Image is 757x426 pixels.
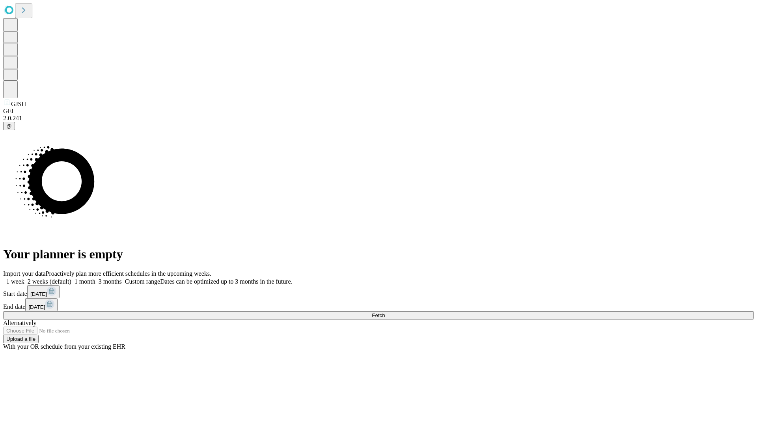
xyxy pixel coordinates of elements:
span: Custom range [125,278,160,285]
span: Proactively plan more efficient schedules in the upcoming weeks. [46,270,211,277]
h1: Your planner is empty [3,247,754,262]
button: Fetch [3,311,754,319]
span: With your OR schedule from your existing EHR [3,343,125,350]
span: Dates can be optimized up to 3 months in the future. [160,278,292,285]
span: 1 week [6,278,24,285]
span: @ [6,123,12,129]
button: [DATE] [27,285,60,298]
div: GEI [3,108,754,115]
span: [DATE] [28,304,45,310]
button: [DATE] [25,298,58,311]
div: End date [3,298,754,311]
div: 2.0.241 [3,115,754,122]
div: Start date [3,285,754,298]
span: Fetch [372,312,385,318]
span: Alternatively [3,319,36,326]
span: Import your data [3,270,46,277]
span: GJSH [11,101,26,107]
button: @ [3,122,15,130]
span: 1 month [75,278,95,285]
span: 2 weeks (default) [28,278,71,285]
span: [DATE] [30,291,47,297]
button: Upload a file [3,335,39,343]
span: 3 months [99,278,122,285]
